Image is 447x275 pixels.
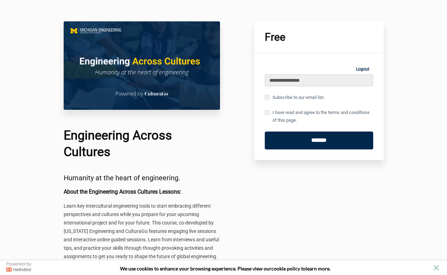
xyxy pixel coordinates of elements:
[352,64,373,74] a: Logout
[271,266,300,271] a: cookie policy
[120,266,271,271] span: We use cookies to enhance your browsing experience. Please view our
[265,109,373,124] label: I have read and agree to the terms and conditions of this page.
[64,188,181,195] b: About the Engineering Across Cultures Lessons:
[301,266,306,271] strong: to
[64,127,220,160] h1: Engineering Across Cultures
[265,94,325,101] label: Subscribe to our email list.
[64,21,220,110] img: 02d04e1-0800-2025-a72d-d03204e05687_Course_Main_Image.png
[64,174,180,182] span: Humanity at the heart of engineering.
[64,203,219,259] span: Learn key intercultural engineering tools to start embracing different perspectives and cultures ...
[265,110,270,115] input: I have read and agree to the terms and conditions of this page.
[265,95,270,100] input: Subscribe to our email list.
[265,32,373,42] h1: Free
[432,263,441,272] button: close
[306,266,331,271] span: learn more.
